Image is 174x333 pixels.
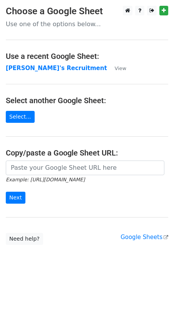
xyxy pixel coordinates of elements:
a: Need help? [6,233,43,245]
h4: Copy/paste a Google Sheet URL: [6,148,168,157]
p: Use one of the options below... [6,20,168,28]
h4: Select another Google Sheet: [6,96,168,105]
a: Select... [6,111,35,123]
a: [PERSON_NAME]'s Recruitment [6,65,107,72]
small: Example: [URL][DOMAIN_NAME] [6,177,85,182]
input: Paste your Google Sheet URL here [6,161,164,175]
small: View [115,65,126,71]
h4: Use a recent Google Sheet: [6,52,168,61]
h3: Choose a Google Sheet [6,6,168,17]
a: Google Sheets [120,234,168,241]
a: View [107,65,126,72]
input: Next [6,192,25,204]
